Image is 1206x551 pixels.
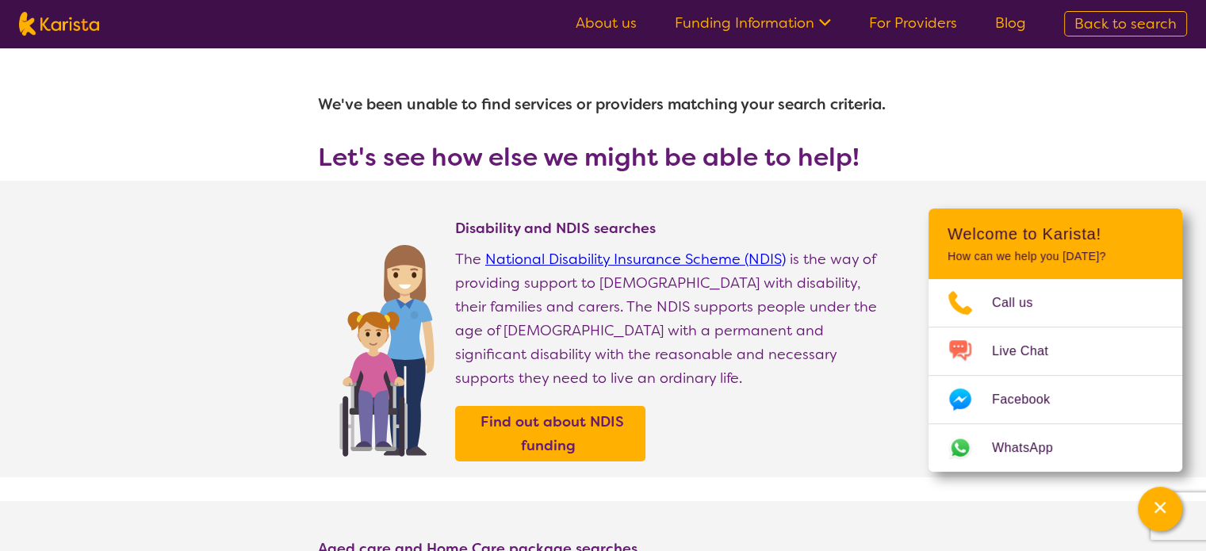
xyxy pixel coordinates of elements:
[992,291,1052,315] span: Call us
[1074,14,1177,33] span: Back to search
[455,247,889,390] p: The is the way of providing support to [DEMOGRAPHIC_DATA] with disability, their families and car...
[576,13,637,33] a: About us
[992,436,1072,460] span: WhatsApp
[19,12,99,36] img: Karista logo
[318,143,889,171] h3: Let's see how else we might be able to help!
[992,339,1067,363] span: Live Chat
[318,86,889,124] h1: We've been unable to find services or providers matching your search criteria.
[480,412,624,455] b: Find out about NDIS funding
[992,388,1069,411] span: Facebook
[928,424,1182,472] a: Web link opens in a new tab.
[1064,11,1187,36] a: Back to search
[675,13,831,33] a: Funding Information
[485,250,786,269] a: National Disability Insurance Scheme (NDIS)
[948,250,1163,263] p: How can we help you [DATE]?
[459,410,641,457] a: Find out about NDIS funding
[928,279,1182,472] ul: Choose channel
[455,219,889,238] h4: Disability and NDIS searches
[334,235,439,457] img: Find NDIS and Disability services and providers
[995,13,1026,33] a: Blog
[1138,487,1182,531] button: Channel Menu
[948,224,1163,243] h2: Welcome to Karista!
[869,13,957,33] a: For Providers
[928,209,1182,472] div: Channel Menu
